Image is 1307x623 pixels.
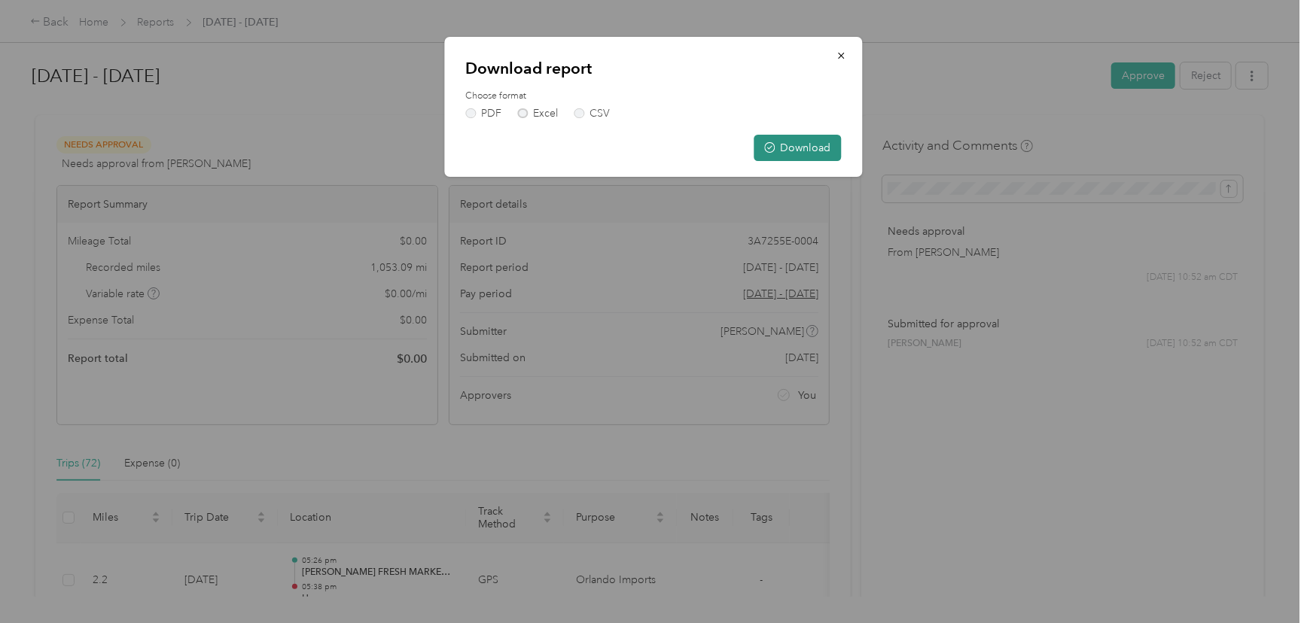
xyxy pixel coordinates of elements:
iframe: Everlance-gr Chat Button Frame [1223,539,1307,623]
label: Excel [517,108,558,119]
p: Download report [466,58,842,79]
label: CSV [574,108,610,119]
label: Choose format [466,90,842,103]
button: Download [754,135,842,161]
label: PDF [466,108,502,119]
